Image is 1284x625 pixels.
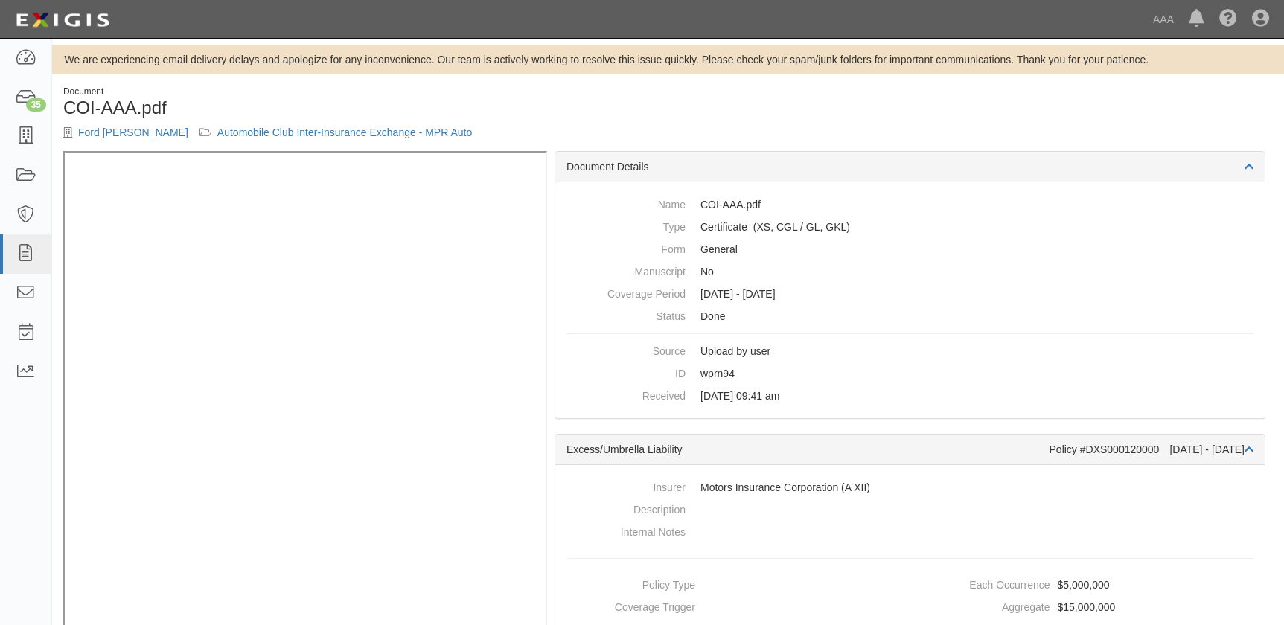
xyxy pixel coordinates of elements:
dt: Type [566,216,686,234]
dd: Upload by user [566,340,1253,362]
div: We are experiencing email delivery delays and apologize for any inconvenience. Our team is active... [52,52,1284,67]
div: Document [63,86,657,98]
dd: $5,000,000 [916,574,1259,596]
dt: ID [566,362,686,381]
dt: Description [566,499,686,517]
dd: [DATE] 09:41 am [566,385,1253,407]
dd: General [566,238,1253,260]
div: 35 [26,98,46,112]
dt: Received [566,385,686,403]
img: logo-5460c22ac91f19d4615b14bd174203de0afe785f0fc80cf4dbbc73dc1793850b.png [11,7,114,33]
dt: Coverage Period [566,283,686,301]
dt: Policy Type [561,574,695,592]
dd: No [566,260,1253,283]
a: Automobile Club Inter-Insurance Exchange - MPR Auto [217,126,472,138]
dt: Internal Notes [566,521,686,539]
dd: Excess/Umbrella Liability Commercial General Liability / Garage Liability Garage Keepers Liability [566,216,1253,238]
dd: [DATE] - [DATE] [566,283,1253,305]
dt: Aggregate [916,596,1050,615]
dd: wprn94 [566,362,1253,385]
div: Document Details [555,152,1265,182]
i: Help Center - Complianz [1219,10,1237,28]
a: AAA [1146,4,1181,34]
dd: COI-AAA.pdf [566,193,1253,216]
h1: COI-AAA.pdf [63,98,657,118]
dt: Form [566,238,686,257]
a: Ford [PERSON_NAME] [78,126,188,138]
dt: Source [566,340,686,359]
dt: Manuscript [566,260,686,279]
dt: Insurer [566,476,686,495]
dt: Each Occurrence [916,574,1050,592]
dt: Coverage Trigger [561,596,695,615]
dd: $15,000,000 [916,596,1259,618]
dt: Status [566,305,686,324]
div: Excess/Umbrella Liability [566,442,1050,457]
dd: Motors Insurance Corporation (A XII) [566,476,1253,499]
dt: Name [566,193,686,212]
div: Policy #DXS000120000 [DATE] - [DATE] [1050,442,1253,457]
dd: Done [566,305,1253,327]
